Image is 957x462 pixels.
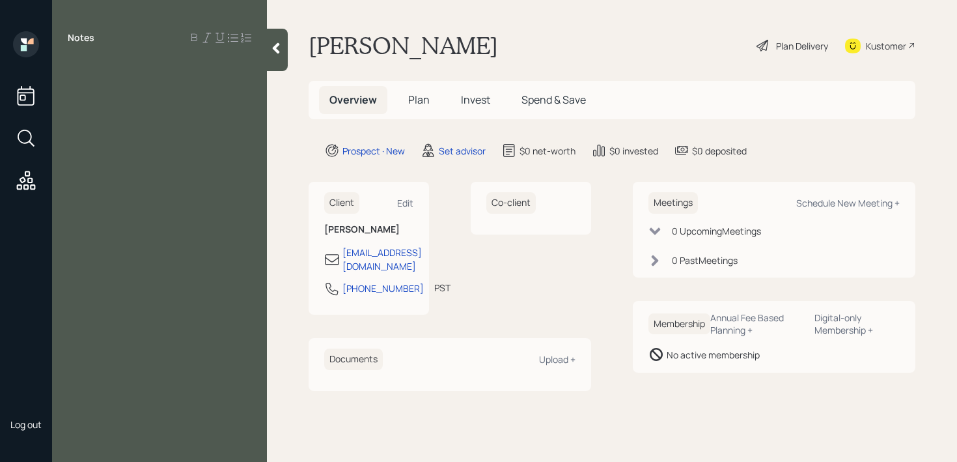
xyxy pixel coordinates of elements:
[672,224,761,238] div: 0 Upcoming Meeting s
[609,144,658,158] div: $0 invested
[461,93,490,107] span: Invest
[434,281,451,295] div: PST
[776,39,828,53] div: Plan Delivery
[439,144,486,158] div: Set advisor
[309,31,498,60] h1: [PERSON_NAME]
[324,192,359,214] h6: Client
[408,93,430,107] span: Plan
[692,144,747,158] div: $0 deposited
[397,197,413,209] div: Edit
[521,93,586,107] span: Spend & Save
[710,311,804,336] div: Annual Fee Based Planning +
[648,192,698,214] h6: Meetings
[814,311,900,336] div: Digital-only Membership +
[796,197,900,209] div: Schedule New Meeting +
[324,224,413,235] h6: [PERSON_NAME]
[342,246,422,273] div: [EMAIL_ADDRESS][DOMAIN_NAME]
[486,192,536,214] h6: Co-client
[329,93,377,107] span: Overview
[324,349,383,370] h6: Documents
[342,144,405,158] div: Prospect · New
[648,313,710,335] h6: Membership
[13,377,39,403] img: retirable_logo.png
[866,39,906,53] div: Kustomer
[667,348,760,362] div: No active membership
[342,282,424,295] div: [PHONE_NUMBER]
[68,31,94,44] label: Notes
[672,253,738,267] div: 0 Past Meeting s
[539,353,576,366] div: Upload +
[520,144,576,158] div: $0 net-worth
[10,418,42,431] div: Log out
